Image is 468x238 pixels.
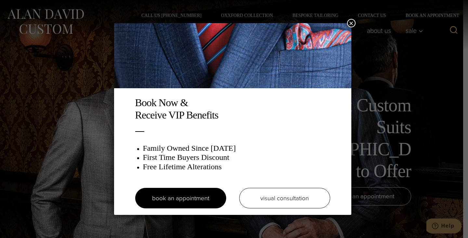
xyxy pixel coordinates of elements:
a: visual consultation [239,188,330,208]
h3: Family Owned Since [DATE] [143,144,330,153]
a: book an appointment [135,188,226,208]
button: Close [347,19,356,27]
h3: Free Lifetime Alterations [143,162,330,172]
h3: First Time Buyers Discount [143,153,330,162]
span: Help [15,5,28,10]
h2: Book Now & Receive VIP Benefits [135,96,330,121]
